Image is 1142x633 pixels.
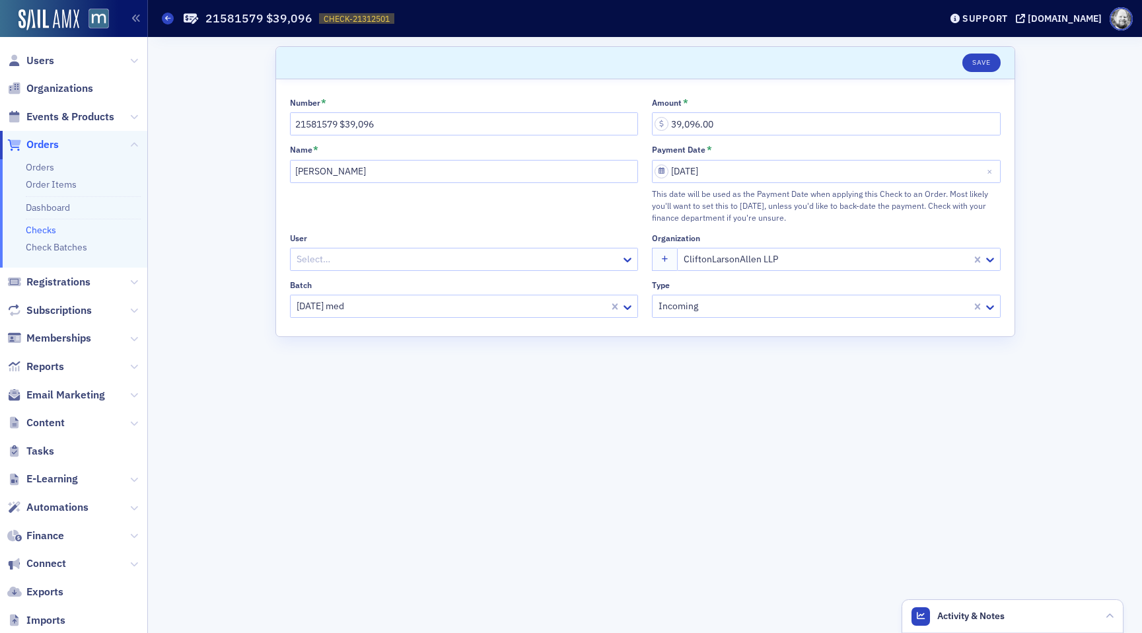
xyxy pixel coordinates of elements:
a: E-Learning [7,472,78,486]
div: [DOMAIN_NAME] [1028,13,1102,24]
h1: 21581579 $39,096 [205,11,312,26]
a: Orders [26,161,54,173]
span: Activity & Notes [937,609,1005,623]
span: Events & Products [26,110,114,124]
div: This date will be used as the Payment Date when applying this Check to an Order. Most likely you'... [652,188,1001,224]
div: Name [290,145,312,155]
a: Checks [26,224,56,236]
div: Support [962,13,1008,24]
abbr: This field is required [313,145,318,154]
img: SailAMX [18,9,79,30]
a: Check Batches [26,241,87,253]
div: Amount [652,98,682,108]
a: View Homepage [79,9,109,31]
span: Exports [26,585,63,599]
span: Imports [26,613,65,628]
a: Connect [7,556,66,571]
a: Exports [7,585,63,599]
a: Events & Products [7,110,114,124]
a: Users [7,54,54,68]
span: Reports [26,359,64,374]
span: Finance [26,529,64,543]
span: Orders [26,137,59,152]
span: Registrations [26,275,90,289]
span: Connect [26,556,66,571]
input: 0.00 [652,112,1001,135]
abbr: This field is required [683,98,688,107]
a: Finance [7,529,64,543]
a: Content [7,416,65,430]
a: Imports [7,613,65,628]
input: MM/DD/YYYY [652,160,1001,183]
div: Payment Date [652,145,705,155]
abbr: This field is required [321,98,326,107]
span: Organizations [26,81,93,96]
span: Subscriptions [26,303,92,318]
a: Order Items [26,178,77,190]
div: Batch [290,280,312,290]
div: Type [652,280,670,290]
a: Automations [7,500,89,515]
a: Tasks [7,444,54,459]
span: E-Learning [26,472,78,486]
span: Email Marketing [26,388,105,402]
button: Save [962,54,1000,72]
a: Dashboard [26,202,70,213]
a: Subscriptions [7,303,92,318]
img: SailAMX [89,9,109,29]
a: Reports [7,359,64,374]
a: Organizations [7,81,93,96]
div: User [290,233,307,243]
span: CHECK-21312501 [324,13,390,24]
div: Number [290,98,320,108]
a: Memberships [7,331,91,346]
span: Tasks [26,444,54,459]
a: Email Marketing [7,388,105,402]
a: Orders [7,137,59,152]
button: Close [983,160,1001,183]
a: Registrations [7,275,90,289]
abbr: This field is required [707,145,712,154]
span: Content [26,416,65,430]
span: Memberships [26,331,91,346]
div: Organization [652,233,700,243]
span: Users [26,54,54,68]
button: [DOMAIN_NAME] [1016,14,1106,23]
span: Automations [26,500,89,515]
span: Profile [1110,7,1133,30]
